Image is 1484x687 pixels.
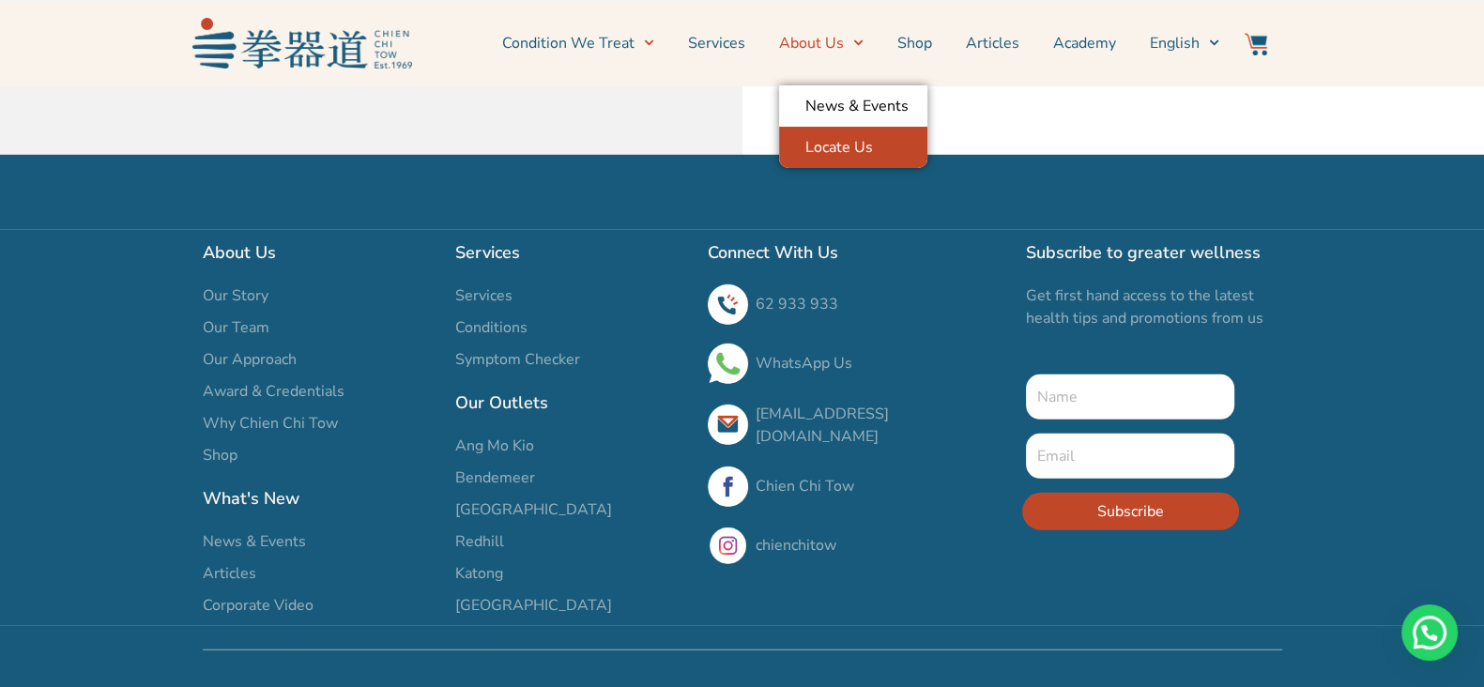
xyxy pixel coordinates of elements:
[203,348,297,371] span: Our Approach
[455,498,612,521] span: [GEOGRAPHIC_DATA]
[897,20,932,67] a: Shop
[203,530,306,553] span: News & Events
[502,20,654,67] a: Condition We Treat
[756,294,838,314] a: 62 933 933
[688,20,745,67] a: Services
[455,530,689,553] a: Redhill
[203,316,436,339] a: Our Team
[455,284,689,307] a: Services
[203,412,338,435] span: Why Chien Chi Tow
[203,444,436,466] a: Shop
[1026,374,1235,420] input: Name
[203,284,436,307] a: Our Story
[455,562,689,585] a: Katong
[203,562,436,585] a: Articles
[779,20,864,67] a: About Us
[203,562,256,585] span: Articles
[203,530,436,553] a: News & Events
[455,466,689,489] a: Bendemeer
[1150,32,1200,54] span: English
[455,530,504,553] span: Redhill
[455,435,689,457] a: Ang Mo Kio
[421,20,1219,67] nav: Menu
[203,239,436,266] h2: About Us
[455,435,534,457] span: Ang Mo Kio
[203,380,344,403] span: Award & Credentials
[1053,20,1116,67] a: Academy
[455,466,535,489] span: Bendemeer
[455,389,689,416] h2: Our Outlets
[455,316,689,339] a: Conditions
[455,316,528,339] span: Conditions
[1245,33,1267,55] img: Website Icon-03
[779,85,927,127] a: News & Events
[1026,374,1235,544] form: New Form
[203,444,237,466] span: Shop
[203,485,436,511] h2: What's New
[1026,434,1235,479] input: Email
[966,20,1019,67] a: Articles
[455,594,612,617] span: [GEOGRAPHIC_DATA]
[203,348,436,371] a: Our Approach
[1097,500,1164,523] span: Subscribe
[203,594,436,617] a: Corporate Video
[203,412,436,435] a: Why Chien Chi Tow
[1022,493,1239,530] button: Subscribe
[455,348,580,371] span: Symptom Checker
[756,404,889,447] a: [EMAIL_ADDRESS][DOMAIN_NAME]
[455,239,689,266] h2: Services
[1150,20,1219,67] a: English
[455,348,689,371] a: Symptom Checker
[455,498,689,521] a: [GEOGRAPHIC_DATA]
[203,594,314,617] span: Corporate Video
[756,535,836,556] a: chienchitow
[455,284,513,307] span: Services
[203,380,436,403] a: Award & Credentials
[779,127,927,168] a: Locate Us
[756,476,854,496] a: Chien Chi Tow
[203,316,269,339] span: Our Team
[455,594,689,617] a: [GEOGRAPHIC_DATA]
[708,239,1007,266] h2: Connect With Us
[779,85,927,168] ul: About Us
[455,562,503,585] span: Katong
[1026,239,1282,266] h2: Subscribe to greater wellness
[1026,284,1282,329] p: Get first hand access to the latest health tips and promotions from us
[203,284,268,307] span: Our Story
[756,353,852,374] a: WhatsApp Us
